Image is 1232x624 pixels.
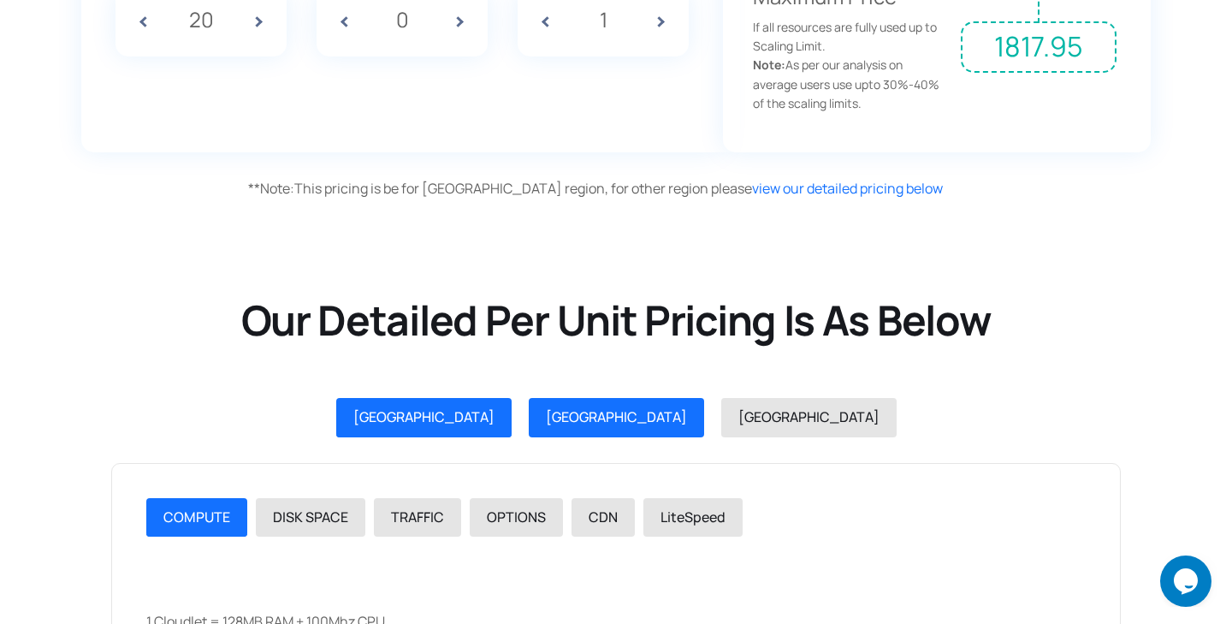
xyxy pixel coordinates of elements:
a: view our detailed pricing below [752,179,943,198]
h2: Our Detailed Per Unit Pricing Is As Below [103,294,1129,347]
span: Note: [248,179,294,198]
span: [GEOGRAPHIC_DATA] [353,407,495,426]
strong: Note: [753,56,785,73]
div: This pricing is be for [GEOGRAPHIC_DATA] region, for other region please [248,178,1155,200]
span: COMPUTE [163,508,230,526]
span: [GEOGRAPHIC_DATA] [546,407,687,426]
span: OPTIONS [487,508,546,526]
span: DISK SPACE [273,508,348,526]
span: [GEOGRAPHIC_DATA] [738,407,880,426]
iframe: chat widget [1160,556,1215,607]
span: If all resources are fully used up to Scaling Limit. As per our analysis on average users use upt... [753,18,948,114]
span: CDN [589,508,618,526]
span: 1817.95 [961,21,1116,73]
span: LiteSpeed [660,508,726,526]
span: TRAFFIC [391,508,444,526]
